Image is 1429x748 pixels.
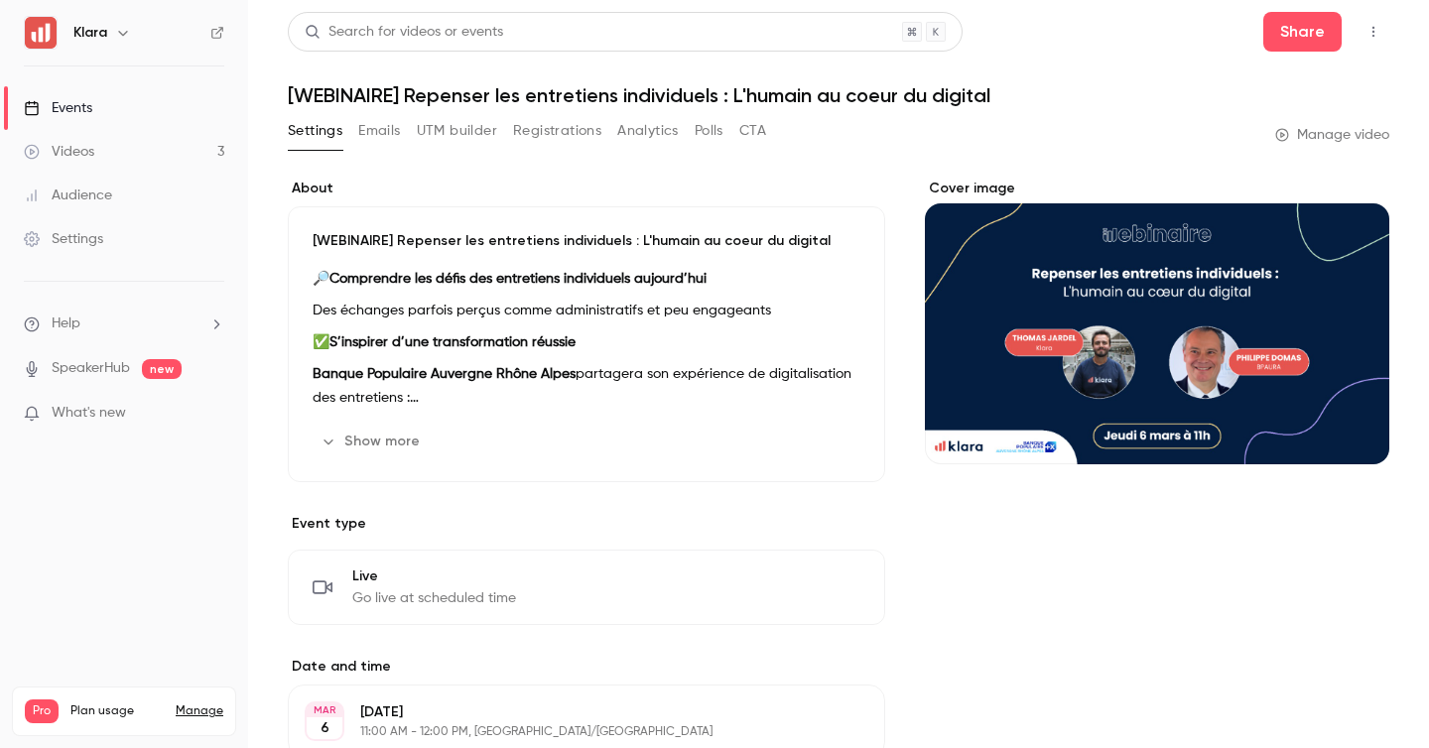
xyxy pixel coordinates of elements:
p: Event type [288,514,885,534]
button: UTM builder [417,115,497,147]
label: Cover image [925,179,1389,198]
span: Go live at scheduled time [352,588,516,608]
a: Manage video [1275,125,1389,145]
span: Pro [25,699,59,723]
span: What's new [52,403,126,424]
button: Share [1263,12,1342,52]
div: Videos [24,142,94,162]
p: [WEBINAIRE] Repenser les entretiens individuels : L'humain au coeur du digital [313,231,860,251]
h1: [WEBINAIRE] Repenser les entretiens individuels : L'humain au coeur du digital [288,83,1389,107]
strong: Banque Populaire Auvergne Rhône Alpes [313,367,576,381]
iframe: Noticeable Trigger [200,405,224,423]
button: Polls [695,115,723,147]
p: 6 [321,718,329,738]
span: Help [52,313,80,334]
img: Klara [25,17,57,49]
button: Analytics [617,115,679,147]
div: MAR [307,703,342,717]
label: Date and time [288,657,885,677]
button: Emails [358,115,400,147]
button: CTA [739,115,766,147]
p: [DATE] [360,702,780,722]
a: Manage [176,703,223,719]
label: About [288,179,885,198]
span: new [142,359,182,379]
h6: Klara [73,23,107,43]
p: partagera son expérience de digitalisation des entretiens : [313,362,860,410]
div: Events [24,98,92,118]
div: Audience [24,186,112,205]
p: Des échanges parfois perçus comme administratifs et peu engageants [313,299,860,322]
strong: S’inspirer d’une transformation réussie [329,335,576,349]
div: Settings [24,229,103,249]
p: 11:00 AM - 12:00 PM, [GEOGRAPHIC_DATA]/[GEOGRAPHIC_DATA] [360,724,780,740]
p: ✅ [313,330,860,354]
p: 🔎 [313,267,860,291]
button: Show more [313,426,432,457]
button: Registrations [513,115,601,147]
strong: Comprendre les défis des entretiens individuels aujourd’hui [329,272,707,286]
span: Plan usage [70,703,164,719]
button: Settings [288,115,342,147]
span: Live [352,566,516,586]
div: Search for videos or events [305,22,503,43]
a: SpeakerHub [52,358,130,379]
li: help-dropdown-opener [24,313,224,334]
section: Cover image [925,179,1389,464]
